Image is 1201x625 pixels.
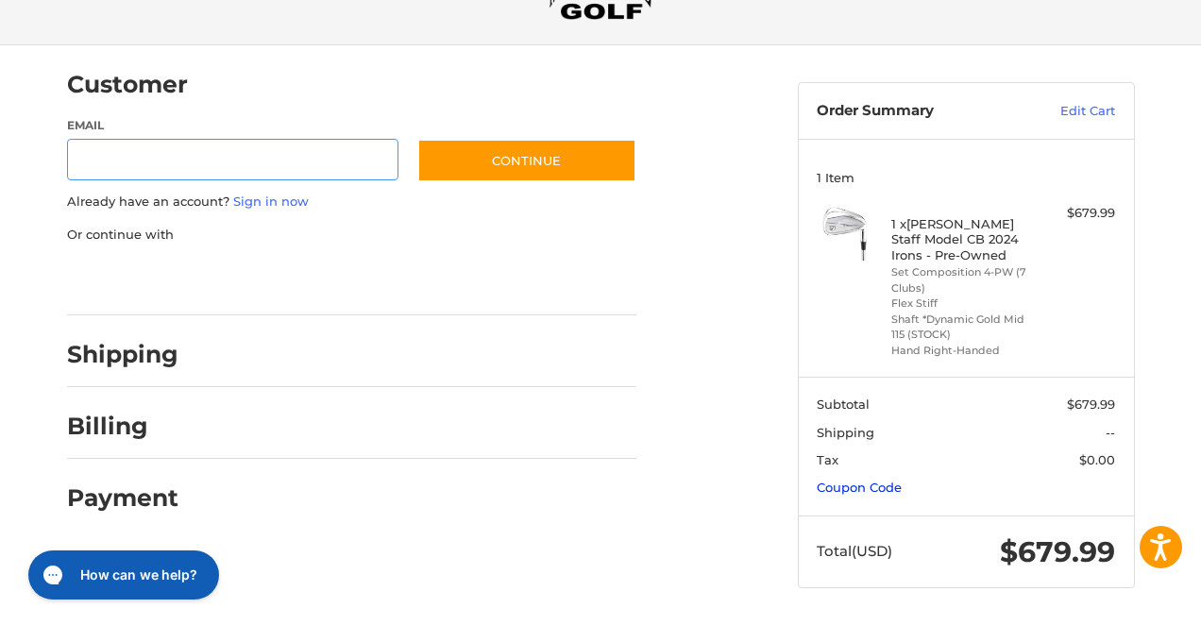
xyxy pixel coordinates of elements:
[817,102,1020,121] h3: Order Summary
[891,216,1036,262] h4: 1 x [PERSON_NAME] Staff Model CB 2024 Irons - Pre-Owned
[817,480,902,495] a: Coupon Code
[817,170,1115,185] h3: 1 Item
[891,343,1036,359] li: Hand Right-Handed
[891,312,1036,343] li: Shaft *Dynamic Gold Mid 115 (STOCK)
[233,194,309,209] a: Sign in now
[381,262,522,296] iframe: PayPal-venmo
[67,117,399,134] label: Email
[67,193,636,211] p: Already have an account?
[817,542,892,560] span: Total (USD)
[67,483,178,513] h2: Payment
[1067,397,1115,412] span: $679.99
[221,262,363,296] iframe: PayPal-paylater
[891,264,1036,296] li: Set Composition 4-PW (7 Clubs)
[817,425,874,440] span: Shipping
[1079,452,1115,467] span: $0.00
[817,397,870,412] span: Subtotal
[67,412,178,441] h2: Billing
[891,296,1036,312] li: Flex Stiff
[817,452,838,467] span: Tax
[1020,102,1115,121] a: Edit Cart
[1040,204,1115,223] div: $679.99
[67,340,178,369] h2: Shipping
[1106,425,1115,440] span: --
[67,226,636,245] p: Or continue with
[417,139,636,182] button: Continue
[60,262,202,296] iframe: PayPal-paypal
[19,544,225,606] iframe: Gorgias live chat messenger
[1000,534,1115,569] span: $679.99
[67,70,188,99] h2: Customer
